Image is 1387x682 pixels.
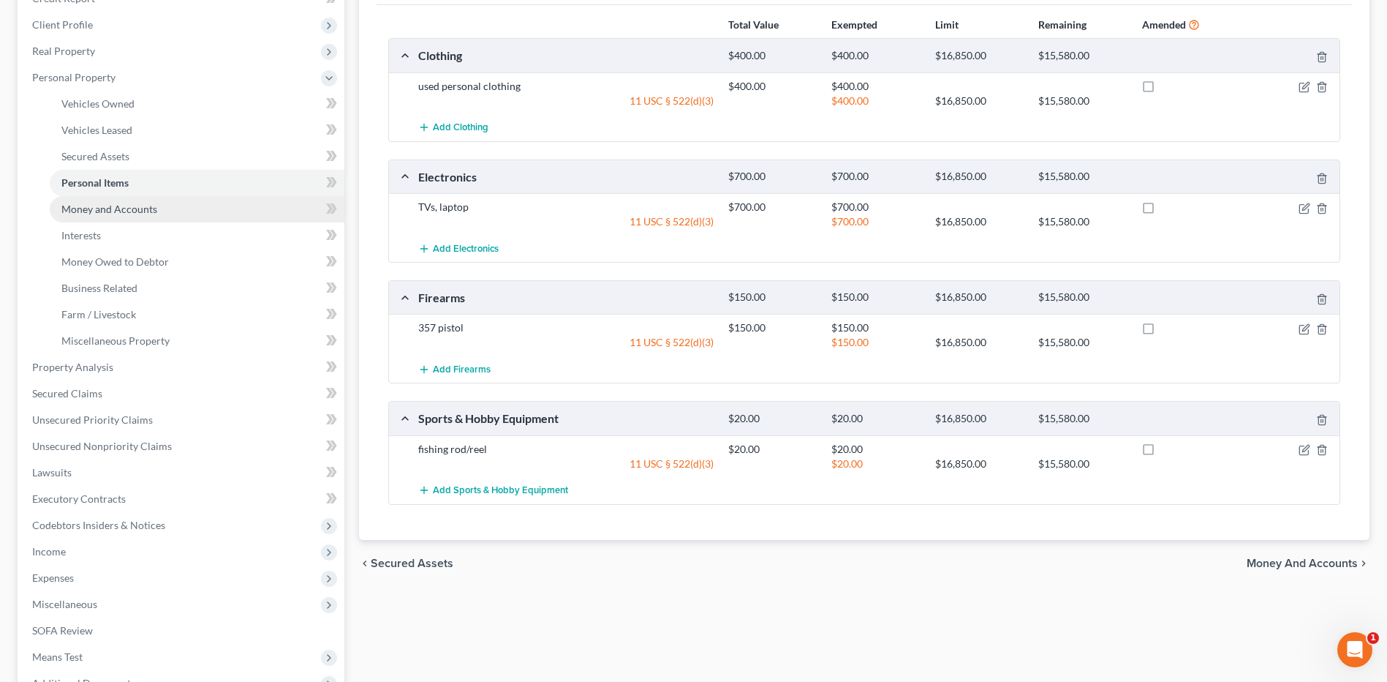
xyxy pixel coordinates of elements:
span: Vehicles Leased [61,124,132,136]
div: $700.00 [824,170,927,184]
strong: Exempted [831,18,877,31]
span: Lawsuits [32,466,72,479]
div: $150.00 [824,321,927,335]
strong: Limit [935,18,959,31]
span: Money and Accounts [61,203,157,215]
a: Personal Items [50,170,344,196]
div: Electronics [411,169,721,184]
span: Secured Assets [61,150,129,162]
a: Unsecured Nonpriority Claims [20,433,344,460]
a: Vehicles Owned [50,91,344,117]
div: Clothing [411,48,721,63]
div: $150.00 [721,291,824,304]
div: $400.00 [721,49,824,63]
div: $15,580.00 [1031,214,1134,229]
div: $150.00 [721,321,824,335]
iframe: Intercom live chat [1337,632,1372,667]
a: Unsecured Priority Claims [20,407,344,433]
div: $16,850.00 [928,335,1031,350]
span: Business Related [61,282,137,294]
div: $400.00 [824,49,927,63]
div: $400.00 [824,94,927,108]
strong: Amended [1142,18,1186,31]
div: $20.00 [721,412,824,426]
span: Miscellaneous [32,598,97,610]
div: $16,850.00 [928,49,1031,63]
a: Secured Assets [50,143,344,170]
button: chevron_left Secured Assets [359,558,453,569]
i: chevron_left [359,558,371,569]
div: $16,850.00 [928,412,1031,426]
div: $15,580.00 [1031,457,1134,471]
span: Interests [61,229,101,241]
div: $20.00 [721,442,824,457]
strong: Total Value [728,18,779,31]
button: Add Electronics [418,235,499,262]
button: Add Firearms [418,356,491,383]
a: Interests [50,222,344,249]
span: Unsecured Priority Claims [32,413,153,426]
div: $20.00 [824,457,927,471]
span: Executory Contracts [32,492,126,505]
div: $15,580.00 [1031,49,1134,63]
span: Secured Assets [371,558,453,569]
span: 1 [1367,632,1379,644]
span: Vehicles Owned [61,97,135,110]
span: Means Test [32,651,83,663]
div: $16,850.00 [928,170,1031,184]
span: Secured Claims [32,387,102,400]
div: $700.00 [721,170,824,184]
span: Property Analysis [32,361,113,373]
a: Farm / Livestock [50,301,344,328]
div: $15,580.00 [1031,291,1134,304]
span: Money and Accounts [1247,558,1358,569]
button: Add Sports & Hobby Equipment [418,477,568,504]
div: $20.00 [824,412,927,426]
div: $15,580.00 [1031,170,1134,184]
span: Personal Items [61,176,129,189]
div: $16,850.00 [928,291,1031,304]
span: Money Owed to Debtor [61,255,169,268]
div: 357 pistol [411,321,721,335]
span: Real Property [32,45,95,57]
div: $20.00 [824,442,927,457]
div: $150.00 [824,291,927,304]
div: used personal clothing [411,79,721,94]
span: Add Clothing [433,122,488,134]
div: $15,580.00 [1031,412,1134,426]
span: Client Profile [32,18,93,31]
span: Expenses [32,572,74,584]
span: Personal Property [32,71,116,83]
span: Miscellaneous Property [61,334,170,347]
span: Add Sports & Hobby Equipment [433,485,568,497]
a: Miscellaneous Property [50,328,344,354]
i: chevron_right [1358,558,1369,569]
a: Business Related [50,275,344,301]
div: $16,850.00 [928,94,1031,108]
div: $700.00 [824,200,927,214]
span: Add Firearms [433,364,491,375]
a: Property Analysis [20,354,344,381]
span: Add Electronics [433,243,499,255]
div: $16,850.00 [928,214,1031,229]
div: $15,580.00 [1031,335,1134,350]
span: Unsecured Nonpriority Claims [32,440,172,452]
button: Money and Accounts chevron_right [1247,558,1369,569]
button: Add Clothing [418,114,488,141]
strong: Remaining [1038,18,1086,31]
span: SOFA Review [32,624,93,637]
span: Codebtors Insiders & Notices [32,519,165,531]
div: TVs, laptop [411,200,721,214]
a: SOFA Review [20,618,344,644]
div: $400.00 [824,79,927,94]
span: Farm / Livestock [61,308,136,321]
div: fishing rod/reel [411,442,721,457]
div: 11 USC § 522(d)(3) [411,94,721,108]
div: $400.00 [721,79,824,94]
div: $150.00 [824,335,927,350]
div: 11 USC § 522(d)(3) [411,457,721,471]
div: 11 USC § 522(d)(3) [411,214,721,229]
div: $700.00 [824,214,927,229]
div: Sports & Hobby Equipment [411,411,721,426]
a: Executory Contracts [20,486,344,512]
